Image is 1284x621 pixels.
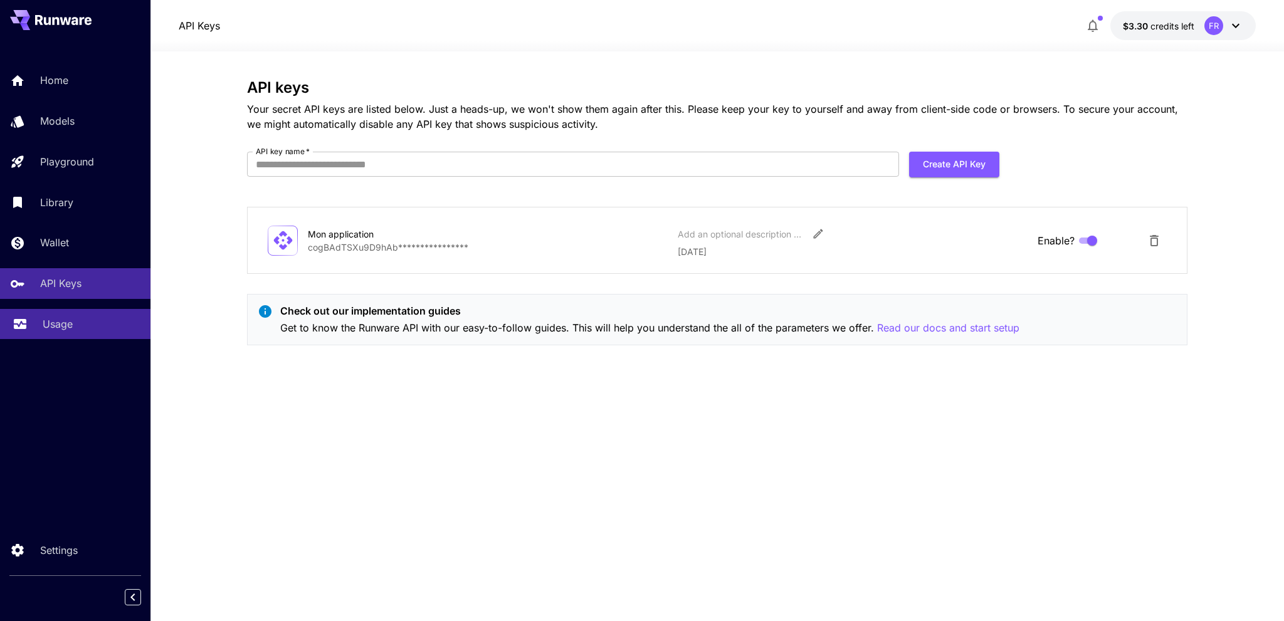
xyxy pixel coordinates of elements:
[280,303,1019,318] p: Check out our implementation guides
[125,589,141,605] button: Collapse sidebar
[1110,11,1256,40] button: $3.3004FR
[1038,233,1075,248] span: Enable?
[40,73,68,88] p: Home
[1204,16,1223,35] div: FR
[678,227,803,241] div: Add an optional description or comment
[179,18,220,33] nav: breadcrumb
[40,195,73,210] p: Library
[678,245,1028,258] p: [DATE]
[1123,19,1194,33] div: $3.3004
[877,320,1019,336] button: Read our docs and start setup
[308,227,433,241] div: Mon application
[247,102,1187,132] p: Your secret API keys are listed below. Just a heads-up, we won't show them again after this. Plea...
[40,276,82,291] p: API Keys
[1123,21,1150,31] span: $3.30
[1150,21,1194,31] span: credits left
[247,79,1187,97] h3: API keys
[179,18,220,33] a: API Keys
[40,235,69,250] p: Wallet
[280,320,1019,336] p: Get to know the Runware API with our easy-to-follow guides. This will help you understand the all...
[40,113,75,128] p: Models
[909,152,999,177] button: Create API Key
[40,154,94,169] p: Playground
[807,222,829,245] button: Edit
[256,146,310,157] label: API key name
[43,316,73,331] p: Usage
[1142,228,1167,253] button: Delete API Key
[40,543,78,558] p: Settings
[134,586,150,608] div: Collapse sidebar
